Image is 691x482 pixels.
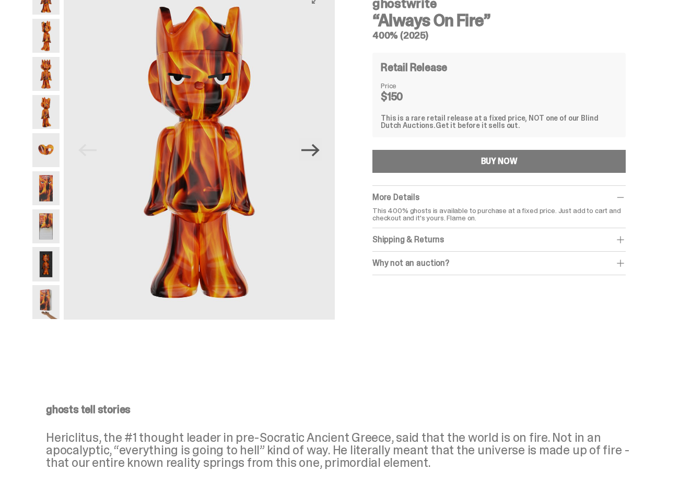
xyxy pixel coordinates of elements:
[481,157,518,166] div: BUY NOW
[372,207,626,221] p: This 400% ghosts is available to purchase at a fixed price. Just add to cart and checkout and it'...
[372,234,626,245] div: Shipping & Returns
[32,171,60,205] img: Always-On-Fire---Website-Archive.2491X.png
[46,431,637,469] p: Hericlitus, the #1 thought leader in pre-Socratic Ancient Greece, said that the world is on fire....
[32,209,60,243] img: Always-On-Fire---Website-Archive.2494X.png
[299,138,322,161] button: Next
[372,31,626,40] h5: 400% (2025)
[381,91,433,102] dd: $150
[381,82,433,89] dt: Price
[32,285,60,319] img: Always-On-Fire---Website-Archive.2522XX.png
[436,121,520,130] span: Get it before it sells out.
[32,95,60,129] img: Always-On-Fire---Website-Archive.2489X.png
[372,258,626,268] div: Why not an auction?
[32,19,60,53] img: Always-On-Fire---Website-Archive.2485X.png
[381,62,447,73] h4: Retail Release
[381,114,617,129] div: This is a rare retail release at a fixed price, NOT one of our Blind Dutch Auctions.
[32,133,60,167] img: Always-On-Fire---Website-Archive.2490X.png
[32,57,60,91] img: Always-On-Fire---Website-Archive.2487X.png
[372,192,419,203] span: More Details
[372,150,626,173] button: BUY NOW
[46,404,637,415] p: ghosts tell stories
[32,247,60,281] img: Always-On-Fire---Website-Archive.2497X.png
[372,12,626,29] h3: “Always On Fire”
